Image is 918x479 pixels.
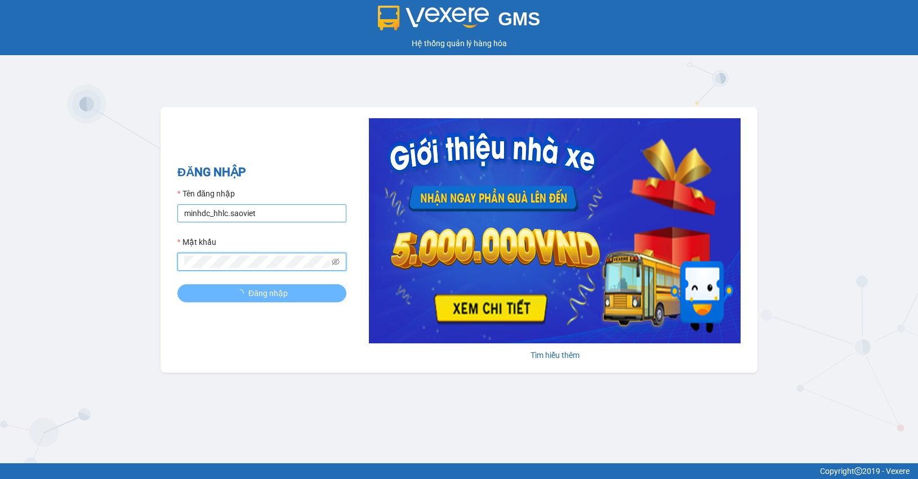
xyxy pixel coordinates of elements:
[177,236,216,248] label: Mật khẩu
[184,256,329,268] input: Mật khẩu
[369,118,741,343] img: banner-0
[177,284,346,302] button: Đăng nhập
[236,289,248,297] span: loading
[854,467,862,475] span: copyright
[369,349,741,361] div: Tìm hiểu thêm
[8,465,910,477] div: Copyright 2019 - Vexere
[332,258,340,266] span: eye-invisible
[3,37,915,50] div: Hệ thống quản lý hàng hóa
[378,6,489,30] img: logo 2
[498,8,540,29] span: GMS
[177,187,235,200] label: Tên đăng nhập
[177,163,346,182] h2: ĐĂNG NHẬP
[378,17,541,26] a: GMS
[177,204,346,222] input: Tên đăng nhập
[248,287,288,299] span: Đăng nhập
